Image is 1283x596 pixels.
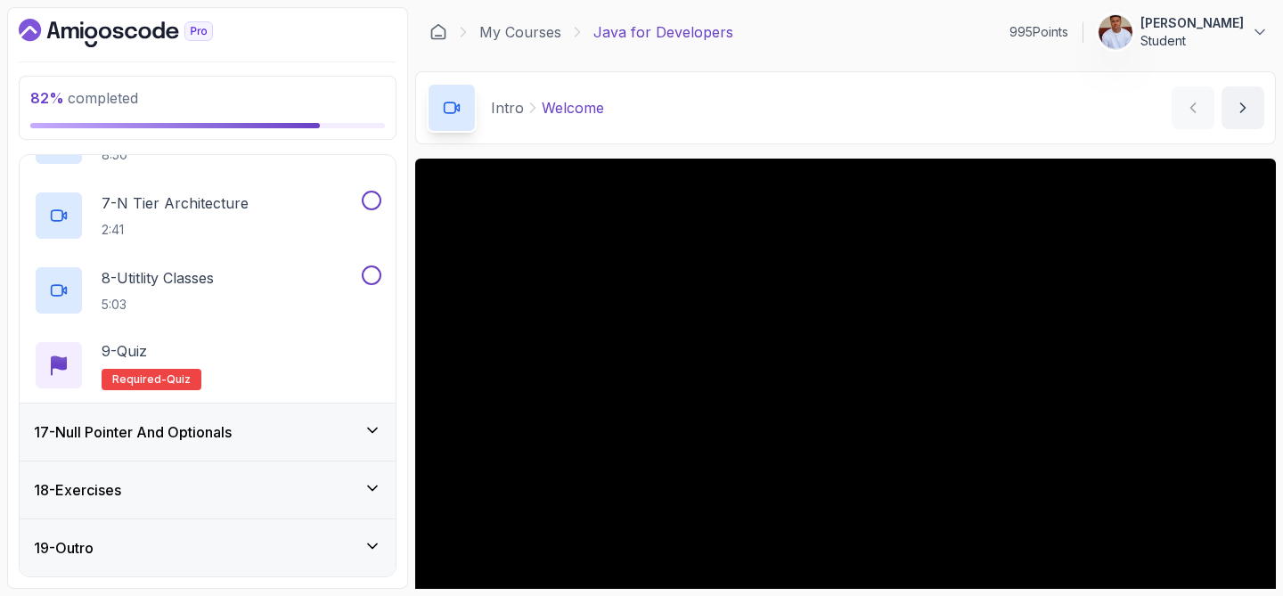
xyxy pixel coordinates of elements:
[1140,32,1244,50] p: Student
[1009,23,1068,41] p: 995 Points
[167,372,191,387] span: quiz
[1172,86,1214,129] button: previous content
[34,479,121,501] h3: 18 - Exercises
[19,19,254,47] a: Dashboard
[20,461,396,518] button: 18-Exercises
[1098,14,1269,50] button: user profile image[PERSON_NAME]Student
[102,340,147,362] p: 9 - Quiz
[429,23,447,41] a: Dashboard
[1222,86,1264,129] button: next content
[34,340,381,390] button: 9-QuizRequired-quiz
[1140,14,1244,32] p: [PERSON_NAME]
[542,97,604,118] p: Welcome
[102,296,214,314] p: 5:03
[593,21,733,43] p: Java for Developers
[102,146,313,164] p: 8:50
[479,21,561,43] a: My Courses
[112,372,167,387] span: Required-
[1099,15,1132,49] img: user profile image
[102,192,249,214] p: 7 - N Tier Architecture
[491,97,524,118] p: Intro
[20,519,396,576] button: 19-Outro
[34,537,94,559] h3: 19 - Outro
[102,267,214,289] p: 8 - Utitlity Classes
[102,221,249,239] p: 2:41
[20,404,396,461] button: 17-Null Pointer And Optionals
[30,89,64,107] span: 82 %
[34,191,381,241] button: 7-N Tier Architecture2:41
[30,89,138,107] span: completed
[34,421,232,443] h3: 17 - Null Pointer And Optionals
[34,265,381,315] button: 8-Utitlity Classes5:03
